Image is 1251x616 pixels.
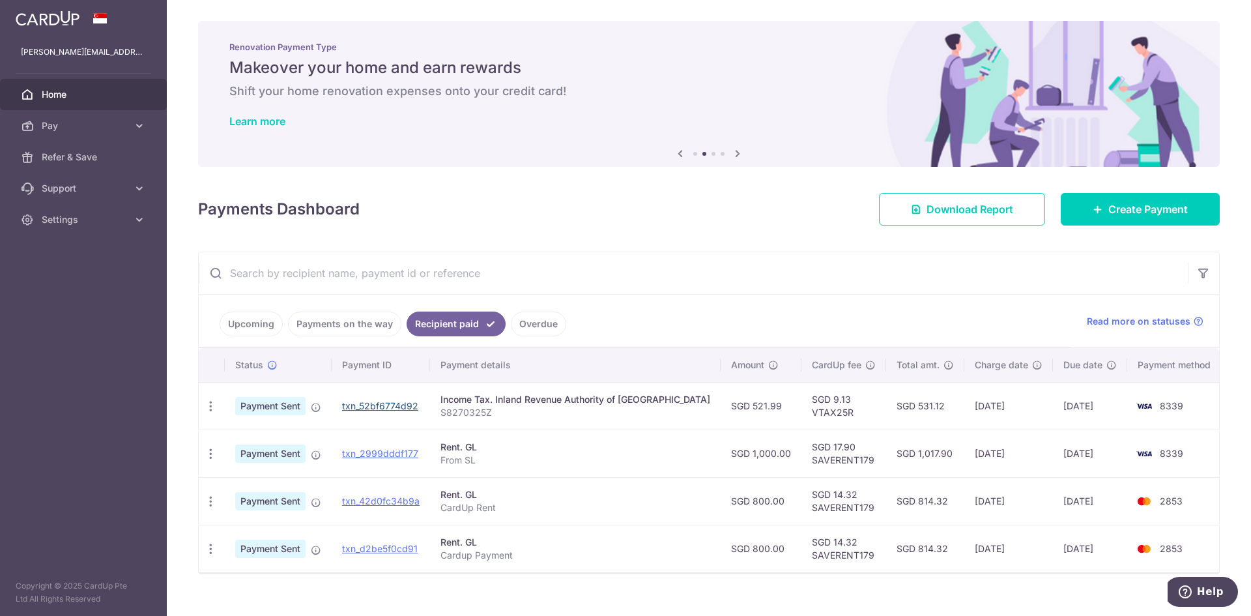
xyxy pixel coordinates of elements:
[1131,446,1157,462] img: Bank Card
[964,525,1053,572] td: [DATE]
[964,382,1053,430] td: [DATE]
[42,213,128,226] span: Settings
[886,525,964,572] td: SGD 814.32
[198,198,360,221] h4: Payments Dashboard
[440,536,710,549] div: Rent. GL
[199,252,1188,294] input: Search by recipient name, payment id or reference
[42,88,128,101] span: Home
[964,477,1053,525] td: [DATE]
[1168,577,1238,609] iframe: Opens a widget where you can find more information
[801,382,886,430] td: SGD 9.13 VTAX25R
[1063,359,1102,372] span: Due date
[235,540,306,558] span: Payment Sent
[975,359,1028,372] span: Charge date
[721,477,801,525] td: SGD 800.00
[235,445,306,463] span: Payment Sent
[16,10,79,26] img: CardUp
[332,348,430,382] th: Payment ID
[440,549,710,562] p: Cardup Payment
[1053,525,1127,572] td: [DATE]
[440,488,710,501] div: Rent. GL
[430,348,721,382] th: Payment details
[1160,543,1183,554] span: 2853
[886,477,964,525] td: SGD 814.32
[1131,398,1157,414] img: Bank Card
[235,397,306,415] span: Payment Sent
[229,83,1188,99] h6: Shift your home renovation expenses onto your credit card!
[879,193,1045,226] a: Download Report
[927,201,1013,217] span: Download Report
[235,492,306,510] span: Payment Sent
[511,312,566,336] a: Overdue
[21,46,146,59] p: [PERSON_NAME][EMAIL_ADDRESS][DOMAIN_NAME]
[801,525,886,572] td: SGD 14.32 SAVERENT179
[229,57,1188,78] h5: Makeover your home and earn rewards
[1131,493,1157,509] img: Bank Card
[886,430,964,477] td: SGD 1,017.90
[964,430,1053,477] td: [DATE]
[1053,382,1127,430] td: [DATE]
[721,430,801,477] td: SGD 1,000.00
[440,406,710,419] p: S8270325Z
[229,115,285,128] a: Learn more
[1160,448,1183,459] span: 8339
[220,312,283,336] a: Upcoming
[288,312,401,336] a: Payments on the way
[198,21,1220,167] img: Renovation banner
[407,312,506,336] a: Recipient paid
[1053,430,1127,477] td: [DATE]
[42,182,128,195] span: Support
[721,382,801,430] td: SGD 521.99
[229,42,1188,52] p: Renovation Payment Type
[1160,495,1183,506] span: 2853
[801,430,886,477] td: SGD 17.90 SAVERENT179
[731,359,764,372] span: Amount
[1160,400,1183,411] span: 8339
[897,359,940,372] span: Total amt.
[1053,477,1127,525] td: [DATE]
[1127,348,1226,382] th: Payment method
[342,495,420,506] a: txn_42d0fc34b9a
[812,359,861,372] span: CardUp fee
[801,477,886,525] td: SGD 14.32 SAVERENT179
[886,382,964,430] td: SGD 531.12
[342,400,418,411] a: txn_52bf6774d92
[42,151,128,164] span: Refer & Save
[342,448,418,459] a: txn_2999dddf177
[1087,315,1203,328] a: Read more on statuses
[440,501,710,514] p: CardUp Rent
[342,543,418,554] a: txn_d2be5f0cd91
[440,454,710,467] p: From SL
[235,359,263,372] span: Status
[1087,315,1190,328] span: Read more on statuses
[440,441,710,454] div: Rent. GL
[1131,541,1157,557] img: Bank Card
[721,525,801,572] td: SGD 800.00
[42,119,128,132] span: Pay
[440,393,710,406] div: Income Tax. Inland Revenue Authority of [GEOGRAPHIC_DATA]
